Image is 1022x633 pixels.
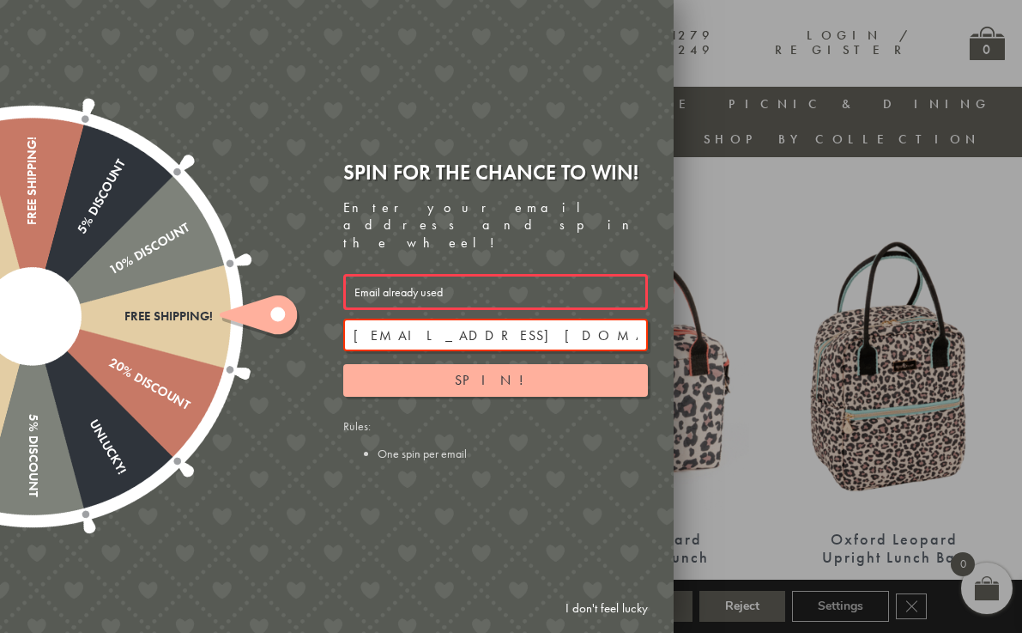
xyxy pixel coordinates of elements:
[343,159,648,186] div: Spin for the chance to win!
[26,313,129,476] div: Unlucky!
[557,593,656,624] a: I don't feel lucky
[28,220,191,323] div: 10% Discount
[455,371,536,389] span: Spin!
[28,310,191,413] div: 20% Discount
[26,156,129,320] div: 5% Discount
[343,199,648,253] div: Enter your email address and spin the wheel!
[343,418,648,461] div: Rules:
[25,137,39,317] div: Free shipping!
[378,446,648,461] li: One spin per email
[343,274,648,310] div: Email already used
[343,364,648,397] button: Spin!
[25,317,39,497] div: 5% Discount
[33,309,213,324] div: Free shipping!
[343,319,648,351] input: Your email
